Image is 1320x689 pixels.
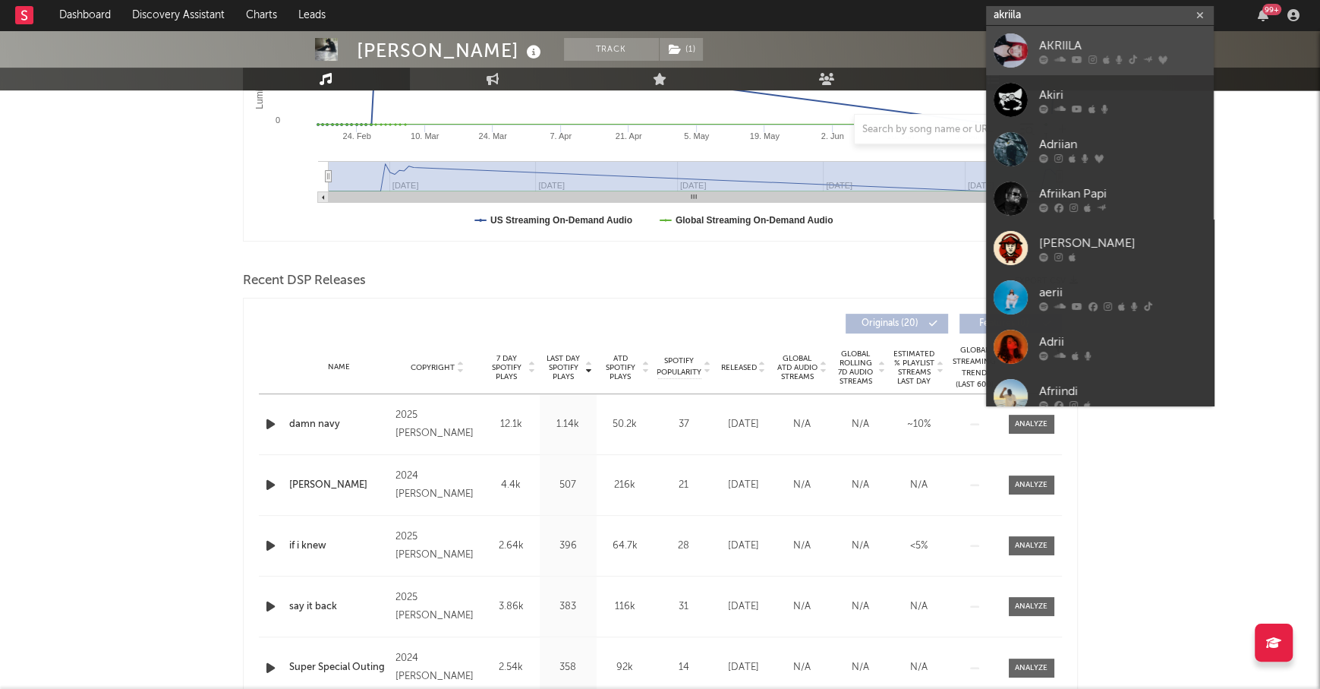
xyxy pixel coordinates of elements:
[969,319,1039,328] span: Features ( 0 )
[487,354,527,381] span: 7 Day Spotify Plays
[289,417,389,432] a: damn navy
[543,354,584,381] span: Last Day Spotify Plays
[835,417,886,432] div: N/A
[777,599,827,615] div: N/A
[289,660,389,675] a: Super Special Outing
[986,174,1214,223] a: Afriikan Papi
[959,314,1062,333] button: Features(0)
[1039,234,1206,252] div: [PERSON_NAME]
[986,6,1214,25] input: Search for artists
[600,478,650,493] div: 216k
[986,273,1214,322] a: aerii
[1039,333,1206,351] div: Adrii
[543,417,593,432] div: 1.14k
[289,599,389,615] a: say it back
[718,417,769,432] div: [DATE]
[243,272,366,290] span: Recent DSP Releases
[487,539,536,554] div: 2.64k
[718,660,769,675] div: [DATE]
[487,599,536,615] div: 3.86k
[986,125,1214,174] a: Adriian
[543,539,593,554] div: 396
[395,467,478,504] div: 2024 [PERSON_NAME]
[543,478,593,493] div: 507
[289,539,389,554] a: if i knew
[1039,382,1206,400] div: Afriindi
[718,478,769,493] div: [DATE]
[490,215,632,226] text: US Streaming On-Demand Audio
[659,38,704,61] span: ( 1 )
[986,371,1214,421] a: Afriindi
[986,322,1214,371] a: Adrii
[777,539,827,554] div: N/A
[777,660,827,675] div: N/A
[675,215,833,226] text: Global Streaming On-Demand Audio
[357,38,545,63] div: [PERSON_NAME]
[718,599,769,615] div: [DATE]
[835,349,877,386] span: Global Rolling 7D Audio Streams
[986,75,1214,125] a: Akiri
[487,417,536,432] div: 12.1k
[1039,135,1206,153] div: Adriian
[289,478,389,493] a: [PERSON_NAME]
[1258,9,1268,21] button: 99+
[1039,36,1206,55] div: AKRIILA
[543,660,593,675] div: 358
[600,539,650,554] div: 64.7k
[952,345,997,390] div: Global Streaming Trend (Last 60D)
[600,417,650,432] div: 50.2k
[721,363,757,372] span: Released
[893,478,944,493] div: N/A
[395,589,478,625] div: 2025 [PERSON_NAME]
[986,26,1214,75] a: AKRIILA
[660,38,703,61] button: (1)
[657,478,710,493] div: 21
[718,539,769,554] div: [DATE]
[254,12,264,109] text: Luminate Daily Streams
[1039,283,1206,302] div: aerii
[855,319,925,328] span: Originals ( 20 )
[893,539,944,554] div: <5%
[893,349,935,386] span: Estimated % Playlist Streams Last Day
[657,539,710,554] div: 28
[835,539,886,554] div: N/A
[835,599,886,615] div: N/A
[893,660,944,675] div: N/A
[893,417,944,432] div: ~ 10 %
[600,599,650,615] div: 116k
[657,356,701,378] span: Spotify Popularity
[289,362,389,373] div: Name
[600,354,641,381] span: ATD Spotify Plays
[487,478,536,493] div: 4.4k
[777,478,827,493] div: N/A
[1262,4,1281,15] div: 99 +
[657,660,710,675] div: 14
[543,599,593,615] div: 383
[395,649,478,686] div: 2024 [PERSON_NAME]
[855,124,1015,136] input: Search by song name or URL
[657,417,710,432] div: 37
[893,599,944,615] div: N/A
[835,660,886,675] div: N/A
[395,406,478,443] div: 2025 [PERSON_NAME]
[777,354,818,381] span: Global ATD Audio Streams
[777,417,827,432] div: N/A
[657,599,710,615] div: 31
[487,660,536,675] div: 2.54k
[986,223,1214,273] a: [PERSON_NAME]
[395,528,478,564] div: 2025 [PERSON_NAME]
[564,38,659,61] button: Track
[1039,86,1206,104] div: Akiri
[1039,185,1206,203] div: Afriikan Papi
[835,478,886,493] div: N/A
[600,660,650,675] div: 92k
[846,314,948,333] button: Originals(20)
[411,363,455,372] span: Copyright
